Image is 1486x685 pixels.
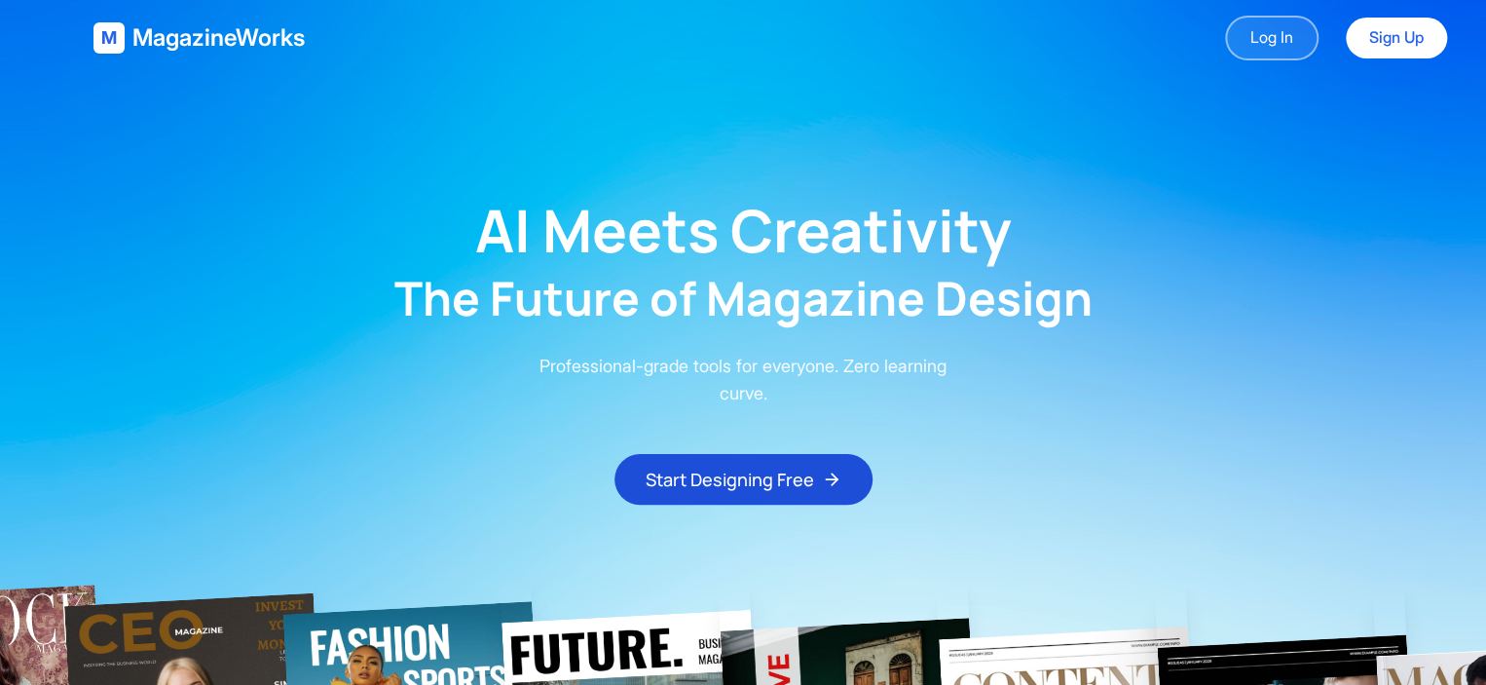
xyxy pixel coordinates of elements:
[394,275,1093,322] h2: The Future of Magazine Design
[101,24,117,52] span: M
[475,201,1012,259] h1: AI Meets Creativity
[525,353,961,407] p: Professional-grade tools for everyone. Zero learning curve.
[614,454,873,505] button: Start Designing Free
[1346,18,1447,58] a: Sign Up
[132,22,305,54] span: MagazineWorks
[1225,16,1319,60] a: Log In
